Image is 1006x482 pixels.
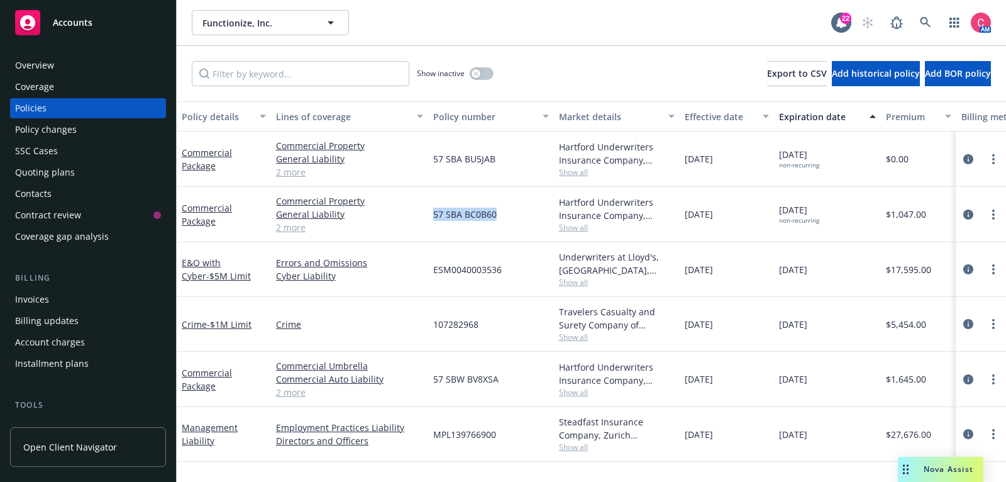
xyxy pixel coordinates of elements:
[559,196,675,222] div: Hartford Underwriters Insurance Company, Hartford Insurance Group
[276,208,423,221] a: General Liability
[15,289,49,310] div: Invoices
[855,10,880,35] a: Start snowing
[206,270,251,282] span: - $5M Limit
[433,428,496,441] span: MPL139766900
[961,207,976,222] a: circleInformation
[192,10,349,35] button: Functionize, Inc.
[961,262,976,277] a: circleInformation
[182,202,232,227] a: Commercial Package
[559,167,675,177] span: Show all
[779,161,819,169] div: non-recurring
[886,110,937,123] div: Premium
[685,373,713,386] span: [DATE]
[685,152,713,165] span: [DATE]
[884,10,909,35] a: Report a Bug
[779,203,819,225] span: [DATE]
[961,427,976,442] a: circleInformation
[15,354,89,374] div: Installment plans
[986,317,1001,332] a: more
[10,141,166,161] a: SSC Cases
[986,207,1001,222] a: more
[182,257,251,282] a: E&O with Cyber
[15,98,47,118] div: Policies
[433,373,499,386] span: 57 SBW BV8XSA
[924,464,973,474] span: Nova Assist
[913,10,938,35] a: Search
[276,110,409,123] div: Lines of coverage
[182,422,238,447] a: Management Liability
[271,101,428,132] button: Lines of coverage
[10,289,166,310] a: Invoices
[192,61,409,86] input: Filter by keyword...
[10,184,166,204] a: Contacts
[779,263,807,276] span: [DATE]
[182,110,252,123] div: Policy details
[53,18,92,28] span: Accounts
[15,77,54,97] div: Coverage
[559,361,675,387] div: Hartford Underwriters Insurance Company, Hartford Insurance Group
[986,372,1001,387] a: more
[15,227,109,247] div: Coverage gap analysis
[433,208,497,221] span: 57 SBA BC0B60
[276,386,423,399] a: 2 more
[559,415,675,442] div: Steadfast Insurance Company, Zurich Insurance Group, CRC Group
[182,318,251,330] a: Crime
[886,152,909,165] span: $0.00
[276,165,423,179] a: 2 more
[10,311,166,331] a: Billing updates
[417,68,465,79] span: Show inactive
[276,194,423,208] a: Commercial Property
[961,152,976,167] a: circleInformation
[276,434,423,447] a: Directors and Officers
[840,13,851,24] div: 22
[886,263,931,276] span: $17,595.00
[559,250,675,277] div: Underwriters at Lloyd's, [GEOGRAPHIC_DATA], [PERSON_NAME] of London, CRC Group
[10,120,166,140] a: Policy changes
[276,221,423,234] a: 2 more
[182,367,232,392] a: Commercial Package
[779,318,807,331] span: [DATE]
[182,147,232,172] a: Commercial Package
[986,152,1001,167] a: more
[15,332,85,352] div: Account charges
[886,428,931,441] span: $27,676.00
[276,318,423,331] a: Crime
[559,305,675,332] div: Travelers Casualty and Surety Company of America, Travelers Insurance
[961,372,976,387] a: circleInformation
[10,77,166,97] a: Coverage
[685,110,755,123] div: Effective date
[276,373,423,386] a: Commercial Auto Liability
[276,139,423,152] a: Commercial Property
[10,399,166,412] div: Tools
[10,417,166,437] a: Manage files
[276,421,423,434] a: Employment Practices Liability
[15,311,79,331] div: Billing updates
[276,152,423,165] a: General Liability
[685,263,713,276] span: [DATE]
[779,216,819,225] div: non-recurring
[10,354,166,374] a: Installment plans
[986,427,1001,442] a: more
[10,332,166,352] a: Account charges
[276,359,423,373] a: Commercial Umbrella
[898,457,914,482] div: Drag to move
[15,141,58,161] div: SSC Cases
[685,208,713,221] span: [DATE]
[779,110,862,123] div: Expiration date
[10,205,166,225] a: Contract review
[886,208,926,221] span: $1,047.00
[559,442,675,452] span: Show all
[202,16,311,30] span: Functionize, Inc.
[832,67,920,79] span: Add historical policy
[986,262,1001,277] a: more
[15,184,52,204] div: Contacts
[433,110,535,123] div: Policy number
[779,148,819,169] span: [DATE]
[15,120,77,140] div: Policy changes
[177,101,271,132] button: Policy details
[428,101,554,132] button: Policy number
[774,101,881,132] button: Expiration date
[10,227,166,247] a: Coverage gap analysis
[207,318,251,330] span: - $1M Limit
[559,140,675,167] div: Hartford Underwriters Insurance Company, Hartford Insurance Group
